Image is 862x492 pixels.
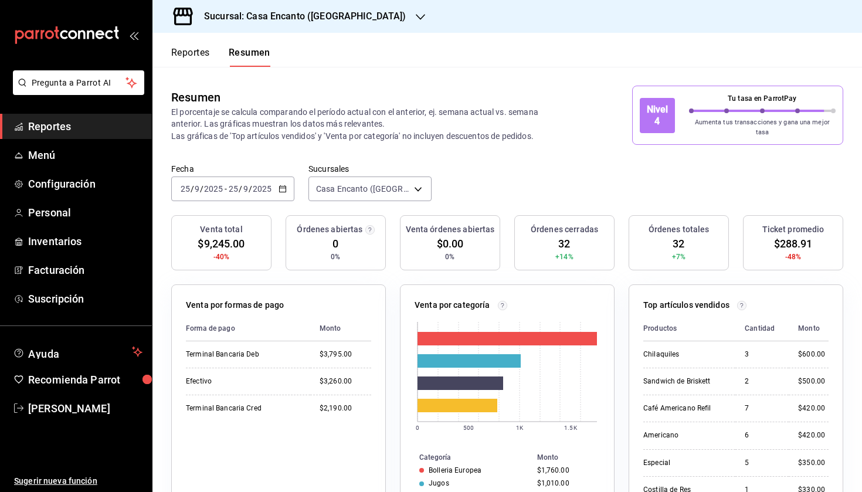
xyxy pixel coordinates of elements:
[331,252,340,262] span: 0%
[180,184,191,194] input: --
[171,165,294,173] label: Fecha
[673,236,684,252] span: 32
[171,106,564,141] p: El porcentaje se calcula comparando el período actual con el anterior, ej. semana actual vs. sema...
[195,9,406,23] h3: Sucursal: Casa Encanto ([GEOGRAPHIC_DATA])
[429,479,449,487] div: Jugos
[649,223,710,236] h3: Órdenes totales
[745,350,779,359] div: 3
[186,350,301,359] div: Terminal Bancaria Deb
[297,223,362,236] h3: Órdenes abiertas
[194,184,200,194] input: --
[252,184,272,194] input: ----
[689,118,836,137] p: Aumenta tus transacciones y gana una mejor tasa
[416,425,419,431] text: 0
[643,316,735,341] th: Productos
[32,77,126,89] span: Pregunta a Parrot AI
[171,47,210,67] button: Reportes
[785,252,802,262] span: -48%
[320,376,371,386] div: $3,260.00
[8,85,144,97] a: Pregunta a Parrot AI
[643,403,726,413] div: Café Americano Refil
[672,252,685,262] span: +7%
[13,70,144,95] button: Pregunta a Parrot AI
[415,299,490,311] p: Venta por categoría
[28,291,142,307] span: Suscripción
[28,233,142,249] span: Inventarios
[200,223,242,236] h3: Venta total
[564,425,577,431] text: 1.5K
[643,350,726,359] div: Chilaquiles
[531,223,598,236] h3: Órdenes cerradas
[308,165,432,173] label: Sucursales
[198,236,245,252] span: $9,245.00
[213,252,230,262] span: -40%
[129,30,138,40] button: open_drawer_menu
[14,475,142,487] span: Sugerir nueva función
[171,89,220,106] div: Resumen
[643,376,726,386] div: Sandwich de Briskett
[798,376,829,386] div: $500.00
[537,479,596,487] div: $1,010.00
[555,252,573,262] span: +14%
[745,403,779,413] div: 7
[320,403,371,413] div: $2,190.00
[203,184,223,194] input: ----
[558,236,570,252] span: 32
[640,98,675,133] div: Nivel 4
[243,184,249,194] input: --
[186,403,301,413] div: Terminal Bancaria Cred
[445,252,454,262] span: 0%
[191,184,194,194] span: /
[310,316,371,341] th: Monto
[774,236,813,252] span: $288.91
[229,47,270,67] button: Resumen
[28,401,142,416] span: [PERSON_NAME]
[745,458,779,468] div: 5
[643,458,726,468] div: Especial
[401,451,532,464] th: Categoría
[239,184,242,194] span: /
[186,316,310,341] th: Forma de pago
[798,458,829,468] div: $350.00
[28,176,142,192] span: Configuración
[316,183,410,195] span: Casa Encanto ([GEOGRAPHIC_DATA])
[249,184,252,194] span: /
[28,262,142,278] span: Facturación
[28,205,142,220] span: Personal
[798,430,829,440] div: $420.00
[28,118,142,134] span: Reportes
[406,223,495,236] h3: Venta órdenes abiertas
[745,430,779,440] div: 6
[171,47,270,67] div: navigation tabs
[332,236,338,252] span: 0
[225,184,227,194] span: -
[643,430,726,440] div: Americano
[28,345,127,359] span: Ayuda
[789,316,829,341] th: Monto
[745,376,779,386] div: 2
[798,403,829,413] div: $420.00
[437,236,464,252] span: $0.00
[186,299,284,311] p: Venta por formas de pago
[762,223,824,236] h3: Ticket promedio
[532,451,615,464] th: Monto
[689,93,836,104] p: Tu tasa en ParrotPay
[28,372,142,388] span: Recomienda Parrot
[798,350,829,359] div: $600.00
[463,425,474,431] text: 500
[537,466,596,474] div: $1,760.00
[228,184,239,194] input: --
[643,299,729,311] p: Top artículos vendidos
[429,466,481,474] div: Bolleria Europea
[320,350,371,359] div: $3,795.00
[200,184,203,194] span: /
[186,376,301,386] div: Efectivo
[516,425,524,431] text: 1K
[28,147,142,163] span: Menú
[735,316,789,341] th: Cantidad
